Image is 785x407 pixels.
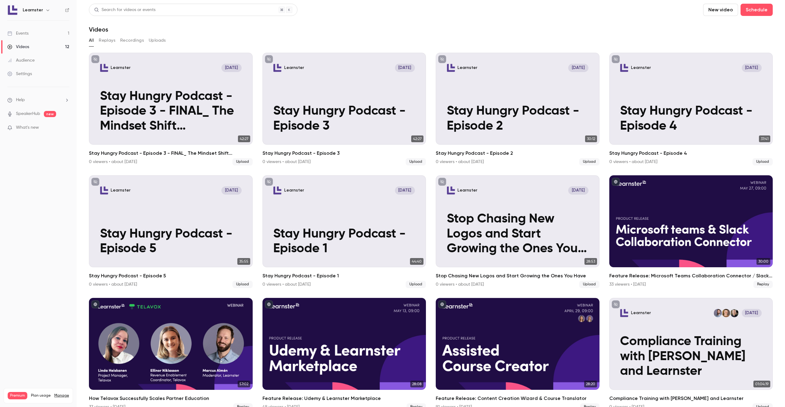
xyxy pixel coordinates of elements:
p: Learnster [458,65,477,70]
a: Stop Chasing New Logos and Start Growing the Ones You HaveLearnster[DATE]Stop Chasing New Logos a... [436,175,599,288]
span: 30:12 [585,135,597,142]
button: published [612,178,620,186]
div: 0 viewers • about [DATE] [89,281,137,287]
img: Stop Chasing New Logos and Start Growing the Ones You Have [447,186,455,195]
p: Learnster [631,65,651,70]
img: Stay Hungry Podcast - Episode 2 [447,64,455,72]
button: Schedule [741,4,773,16]
li: Stay Hungry Podcast - Episode 4 [609,53,773,165]
button: New video [703,4,738,16]
h2: Stay Hungry Podcast - Episode 3 - FINAL_ The Mindset Shift Organizations Need to Unlock Growth-VEED [89,150,253,157]
h2: Stay Hungry Podcast - Episode 3 [262,150,426,157]
a: 30:00Feature Release: Microsoft Teams Collaboration Connector / Slack Collaboration Connector33 v... [609,175,773,288]
span: What's new [16,124,39,131]
p: Stay Hungry Podcast - Episode 3 - FINAL_ The Mindset Shift Organizations Need to Unlock Growth-VEED [100,89,242,134]
h2: Feature Release: Content Creation Wizard & Course Translator [436,395,599,402]
span: [DATE] [742,64,762,72]
h2: Stay Hungry Podcast - Episode 5 [89,272,253,280]
section: Videos [89,4,773,403]
a: Stay Hungry Podcast - Episode 3 - FINAL_ The Mindset Shift Organizations Need to Unlock Growth-VE... [89,53,253,165]
span: [DATE] [568,64,588,72]
button: unpublished [438,55,446,63]
a: Stay Hungry Podcast - Episode 1Learnster[DATE]Stay Hungry Podcast - Episode 144:40Stay Hungry Pod... [262,175,426,288]
img: Joachim Majors [722,309,730,317]
div: 33 viewers • [DATE] [609,281,646,287]
a: Stay Hungry Podcast - Episode 3Learnster[DATE]Stay Hungry Podcast - Episode 342:27Stay Hungry Pod... [262,53,426,165]
img: Stay Hungry Podcast - Episode 1 [273,186,281,195]
span: Upload [406,281,426,288]
p: Stay Hungry Podcast - Episode 5 [100,227,242,257]
span: Upload [579,281,599,288]
div: 0 viewers • about [DATE] [436,281,484,287]
span: Plan usage [31,393,51,398]
h2: How Telavox Successfully Scales Partner Education [89,395,253,402]
h2: Feature Release: Udemy & Learnster Marketplace [262,395,426,402]
h2: Stay Hungry Podcast - Episode 2 [436,150,599,157]
p: Stay Hungry Podcast - Episode 3 [273,104,415,134]
li: Stay Hungry Podcast - Episode 5 [89,175,253,288]
button: unpublished [265,55,273,63]
li: Stay Hungry Podcast - Episode 2 [436,53,599,165]
li: Stay Hungry Podcast - Episode 1 [262,175,426,288]
img: Stay Hungry Podcast - Episode 3 [273,64,281,72]
p: Learnster [631,310,651,316]
p: Compliance Training with [PERSON_NAME] and Learnster [620,334,762,379]
img: Compliance Training with Mirka and Learnster [620,309,628,317]
div: Videos [7,44,29,50]
li: Feature Release: Microsoft Teams Collaboration Connector / Slack Collaboration Connector [609,175,773,288]
p: Stop Chasing New Logos and Start Growing the Ones You Have [447,212,588,256]
img: Ulf-Peter Åstrand [730,309,739,317]
button: unpublished [612,55,620,63]
span: 35:55 [237,258,250,265]
li: Stop Chasing New Logos and Start Growing the Ones You Have [436,175,599,288]
span: 30:00 [756,258,770,265]
h2: Stay Hungry Podcast - Episode 1 [262,272,426,280]
span: Upload [752,158,773,165]
p: Stay Hungry Podcast - Episode 4 [620,104,762,134]
button: unpublished [91,55,99,63]
p: Learnster [284,65,304,70]
div: Events [7,30,29,36]
h6: Learnster [23,7,43,13]
span: [DATE] [568,186,588,195]
span: Upload [232,281,253,288]
button: All [89,36,94,45]
h2: Feature Release: Microsoft Teams Collaboration Connector / Slack Collaboration Connector [609,272,773,280]
span: 28:08 [410,381,423,387]
button: published [265,300,273,308]
div: 0 viewers • about [DATE] [262,159,311,165]
li: Stay Hungry Podcast - Episode 3 [262,53,426,165]
span: 42:27 [238,135,250,142]
button: unpublished [612,300,620,308]
span: Upload [406,158,426,165]
span: 42:27 [411,135,423,142]
span: 01:04:19 [753,381,770,387]
p: Learnster [111,188,131,193]
div: Settings [7,71,32,77]
p: Learnster [111,65,131,70]
div: Search for videos or events [94,7,155,13]
span: Premium [8,392,27,399]
p: Learnster [458,188,477,193]
img: Stay Hungry Podcast - Episode 4 [620,64,628,72]
p: Stay Hungry Podcast - Episode 2 [447,104,588,134]
span: 28:53 [584,258,597,265]
div: 0 viewers • about [DATE] [89,159,137,165]
p: Learnster [284,188,304,193]
span: 37:41 [759,135,770,142]
span: [DATE] [742,309,762,317]
div: 0 viewers • about [DATE] [436,159,484,165]
img: Marcus Almén [714,309,722,317]
span: [DATE] [395,64,415,72]
button: Replays [99,36,115,45]
a: SpeakerHub [16,111,40,117]
h2: Stay Hungry Podcast - Episode 4 [609,150,773,157]
img: Stay Hungry Podcast - Episode 5 [100,186,108,195]
img: Learnster [8,5,17,15]
span: Upload [579,158,599,165]
span: Replay [753,281,773,288]
button: unpublished [91,178,99,186]
a: Stay Hungry Podcast - Episode 4Learnster[DATE]Stay Hungry Podcast - Episode 437:41Stay Hungry Pod... [609,53,773,165]
li: Stay Hungry Podcast - Episode 3 - FINAL_ The Mindset Shift Organizations Need to Unlock Growth-VEED [89,53,253,165]
span: [DATE] [221,64,241,72]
